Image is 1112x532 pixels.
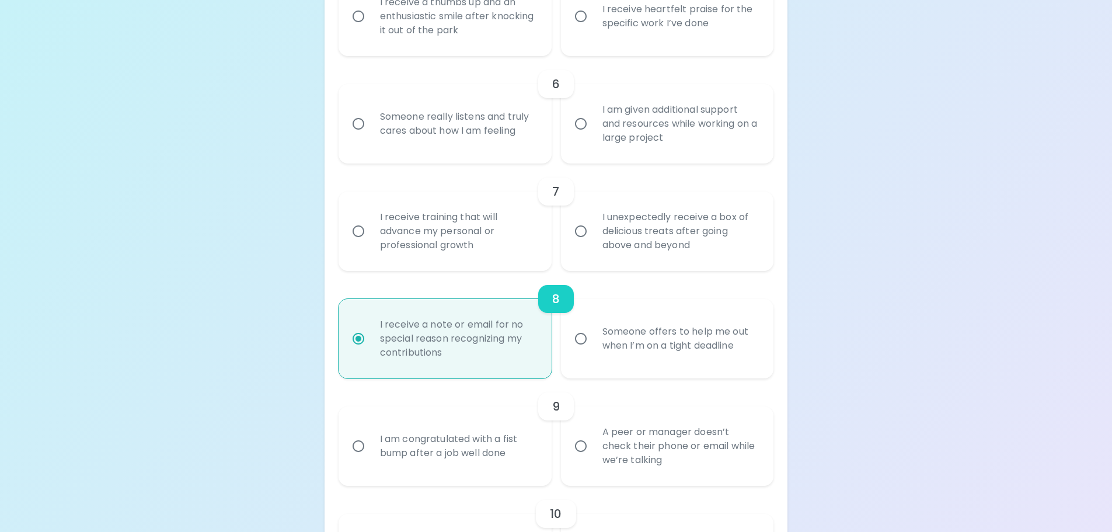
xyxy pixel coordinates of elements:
h6: 9 [552,397,560,416]
div: choice-group-check [339,378,774,486]
div: I am given additional support and resources while working on a large project [593,89,768,159]
h6: 7 [552,182,559,201]
div: A peer or manager doesn’t check their phone or email while we’re talking [593,411,768,481]
div: Someone offers to help me out when I’m on a tight deadline [593,311,768,367]
h6: 6 [552,75,560,93]
div: choice-group-check [339,164,774,271]
div: I receive a note or email for no special reason recognizing my contributions [371,304,545,374]
h6: 10 [550,505,562,523]
h6: 8 [552,290,560,308]
div: choice-group-check [339,56,774,164]
div: I unexpectedly receive a box of delicious treats after going above and beyond [593,196,768,266]
div: I receive training that will advance my personal or professional growth [371,196,545,266]
div: choice-group-check [339,271,774,378]
div: I am congratulated with a fist bump after a job well done [371,418,545,474]
div: Someone really listens and truly cares about how I am feeling [371,96,545,152]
